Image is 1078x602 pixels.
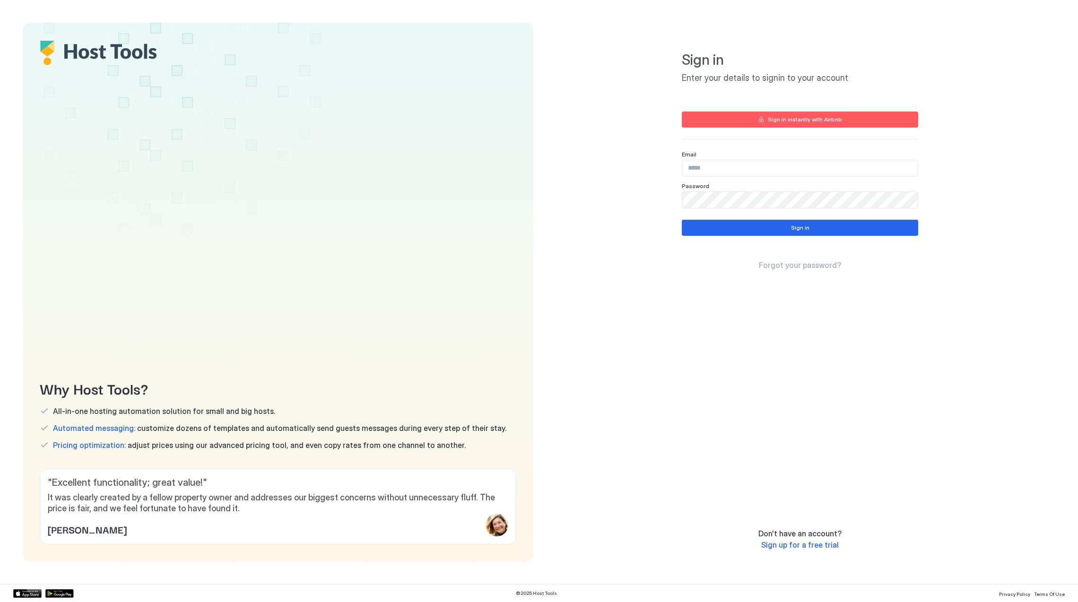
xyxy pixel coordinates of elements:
div: Sign in [791,224,809,232]
input: Input Field [682,160,918,176]
div: Sign in instantly with Airbnb [768,115,842,124]
button: Sign in instantly with Airbnb [682,112,918,128]
span: All-in-one hosting automation solution for small and big hosts. [53,406,275,416]
span: adjust prices using our advanced pricing tool, and even copy rates from one channel to another. [53,440,466,450]
span: [PERSON_NAME] [48,522,127,536]
span: Password [682,182,709,189]
a: Forgot your password? [759,260,841,270]
span: customize dozens of templates and automatically send guests messages during every step of their s... [53,423,506,433]
span: " Excellent functionality; great value! " [48,477,508,489]
a: Privacy Policy [999,588,1030,598]
a: Terms Of Use [1034,588,1065,598]
div: profile [486,514,508,536]
span: Sign in [682,51,918,69]
a: App Store [13,589,42,598]
span: Pricing optimization: [53,440,126,450]
a: Google Play Store [45,589,74,598]
span: Privacy Policy [999,591,1030,597]
input: Input Field [682,192,918,208]
span: It was clearly created by a fellow property owner and addresses our biggest concerns without unne... [48,492,508,514]
span: Enter your details to signin to your account [682,73,918,84]
span: © 2025 Host Tools [516,590,557,596]
span: Terms Of Use [1034,591,1065,597]
span: Automated messaging: [53,423,135,433]
a: Sign up for a free trial [761,540,839,550]
span: Why Host Tools? [40,378,516,399]
span: Email [682,151,696,158]
button: Sign in [682,220,918,236]
span: Don't have an account? [758,529,842,538]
